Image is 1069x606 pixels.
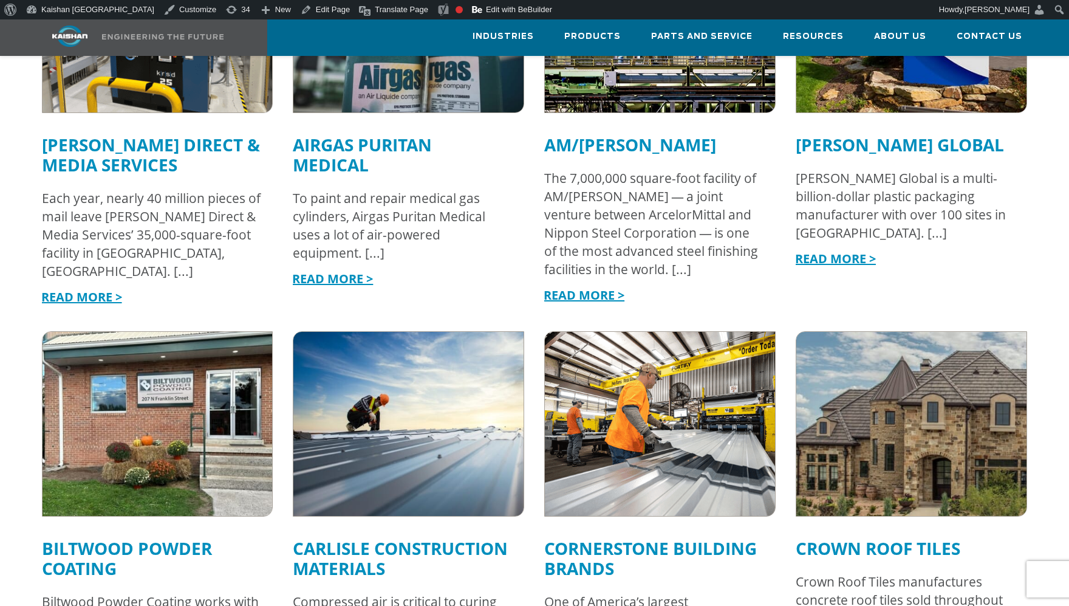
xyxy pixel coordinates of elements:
span: Contact Us [957,30,1022,44]
span: Industries [473,30,534,44]
a: Contact Us [957,20,1022,53]
a: [PERSON_NAME] Direct & Media Services [42,133,260,176]
img: roofer [293,332,524,516]
a: Biltwood Powder Coating [42,537,212,580]
a: READ MORE > [292,270,373,287]
a: Industries [473,20,534,53]
div: To paint and repair medical gas cylinders, Airgas Puritan Medical uses a lot of air-powered equip... [293,189,512,262]
a: Airgas Puritan Medical [293,133,432,176]
a: Cornerstone Building Brands [544,537,757,580]
span: Products [564,30,621,44]
a: Resources [783,20,844,53]
a: Products [564,20,621,53]
a: Parts and Service [651,20,753,53]
span: About Us [874,30,926,44]
a: About Us [874,20,926,53]
a: Kaishan USA [24,19,239,56]
div: Each year, nearly 40 million pieces of mail leave [PERSON_NAME] Direct & Media Services’ 35,000-s... [42,189,261,280]
a: [PERSON_NAME] Global [796,133,1004,156]
a: READ MORE > [795,250,876,267]
img: kaishan logo [24,26,115,47]
div: Focus keyphrase not set [456,6,463,13]
div: [PERSON_NAME] Global is a multi-billion-dollar plastic packaging manufacturer with over 100 sites... [796,169,1015,242]
div: The 7,000,000 square-foot facility of AM/[PERSON_NAME] — a joint venture between ArcelorMittal an... [544,169,763,278]
span: Parts and Service [651,30,753,44]
span: [PERSON_NAME] [965,5,1030,14]
a: AM/[PERSON_NAME] [544,133,716,156]
a: Crown Roof Tiles [796,537,960,560]
a: Carlisle Construction Materials [293,537,508,580]
a: READ MORE > [544,287,624,303]
img: biltwood [43,332,273,516]
span: Resources [783,30,844,44]
a: READ MORE > [41,289,122,305]
img: Engineering the future [102,34,224,40]
img: crown roof tiles [796,332,1026,516]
